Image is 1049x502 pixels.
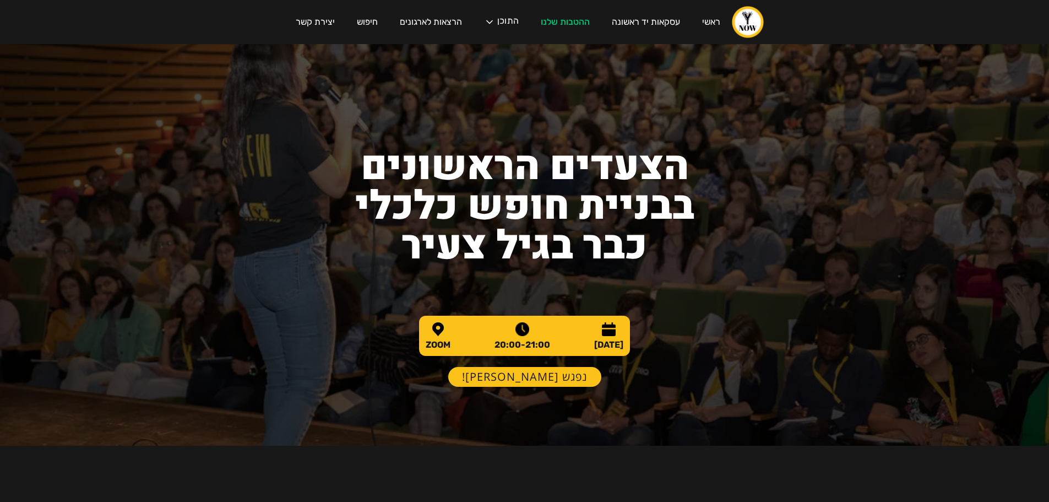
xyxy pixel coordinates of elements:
a: יצירת קשר [285,7,346,37]
h1: הצעדים הראשונים בבניית חופש כלכלי כבר בגיל צעיר [332,147,718,266]
a: נפגש [PERSON_NAME]! [448,367,601,387]
div: ZOOM [426,341,450,349]
a: הרצאות לארגונים [389,7,473,37]
div: התוכן [497,17,519,28]
a: ההטבות שלנו [530,7,601,37]
a: ראשי [691,7,731,37]
a: home [731,6,764,39]
a: חיפוש [346,7,389,37]
div: [DATE] [594,341,623,349]
div: התוכן [473,6,530,39]
a: עסקאות יד ראשונה [601,7,691,37]
div: 20:00-21:00 [494,341,550,349]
